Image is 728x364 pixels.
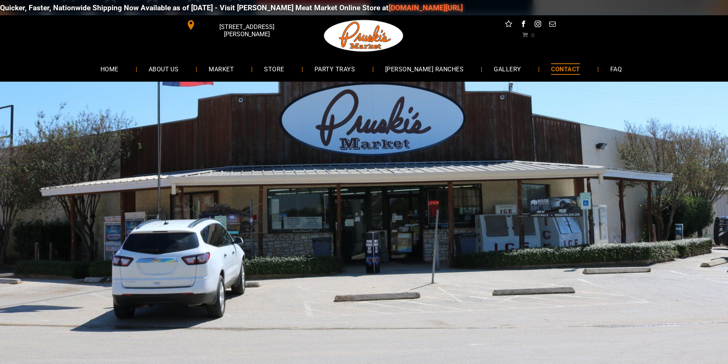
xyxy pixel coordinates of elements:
a: STORE [253,59,295,79]
a: CONTACT [540,59,591,79]
a: HOME [89,59,130,79]
span: 0 [531,32,534,38]
span: [STREET_ADDRESS][PERSON_NAME] [197,19,296,42]
a: FAQ [599,59,633,79]
a: [STREET_ADDRESS][PERSON_NAME] [181,19,298,31]
a: ABOUT US [137,59,190,79]
a: facebook [518,19,528,31]
a: [PERSON_NAME] RANCHES [374,59,475,79]
a: PARTY TRAYS [303,59,366,79]
a: instagram [533,19,543,31]
a: MARKET [197,59,245,79]
img: Pruski-s+Market+HQ+Logo2-259w.png [323,15,405,56]
a: email [547,19,557,31]
a: GALLERY [482,59,532,79]
a: Social network [504,19,514,31]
